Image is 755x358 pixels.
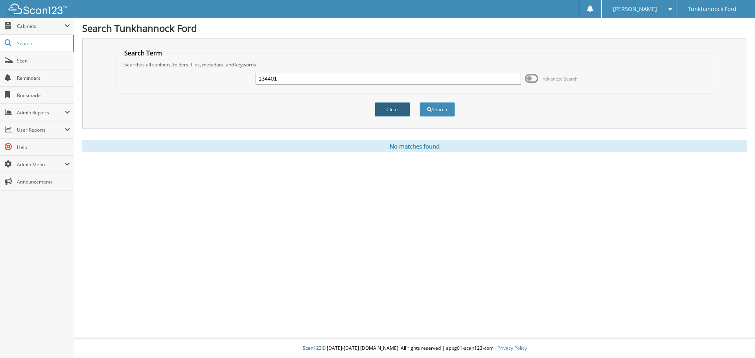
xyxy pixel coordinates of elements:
[82,22,747,35] h1: Search Tunkhannock Ford
[8,4,67,14] img: scan123-logo-white.svg
[303,345,322,351] span: Scan123
[17,23,64,29] span: Cabinets
[74,339,755,358] div: © [DATE]-[DATE] [DOMAIN_NAME]. All rights reserved | appg01-scan123-com |
[613,7,657,11] span: [PERSON_NAME]
[375,102,410,117] button: Clear
[17,161,64,168] span: Admin Menu
[120,49,166,57] legend: Search Term
[497,345,527,351] a: Privacy Policy
[17,92,70,99] span: Bookmarks
[120,61,709,68] div: Searches all cabinets, folders, files, metadata, and keywords
[420,102,455,117] button: Search
[688,7,737,11] span: Tunkhannock Ford
[17,127,64,133] span: User Reports
[82,140,747,152] div: No matches found
[716,320,755,358] iframe: Chat Widget
[17,57,70,64] span: Scan
[17,109,64,116] span: Admin Reports
[543,76,578,82] span: Advanced Search
[17,40,69,47] span: Search
[17,178,70,185] span: Announcements
[17,144,70,151] span: Help
[17,75,70,81] span: Reminders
